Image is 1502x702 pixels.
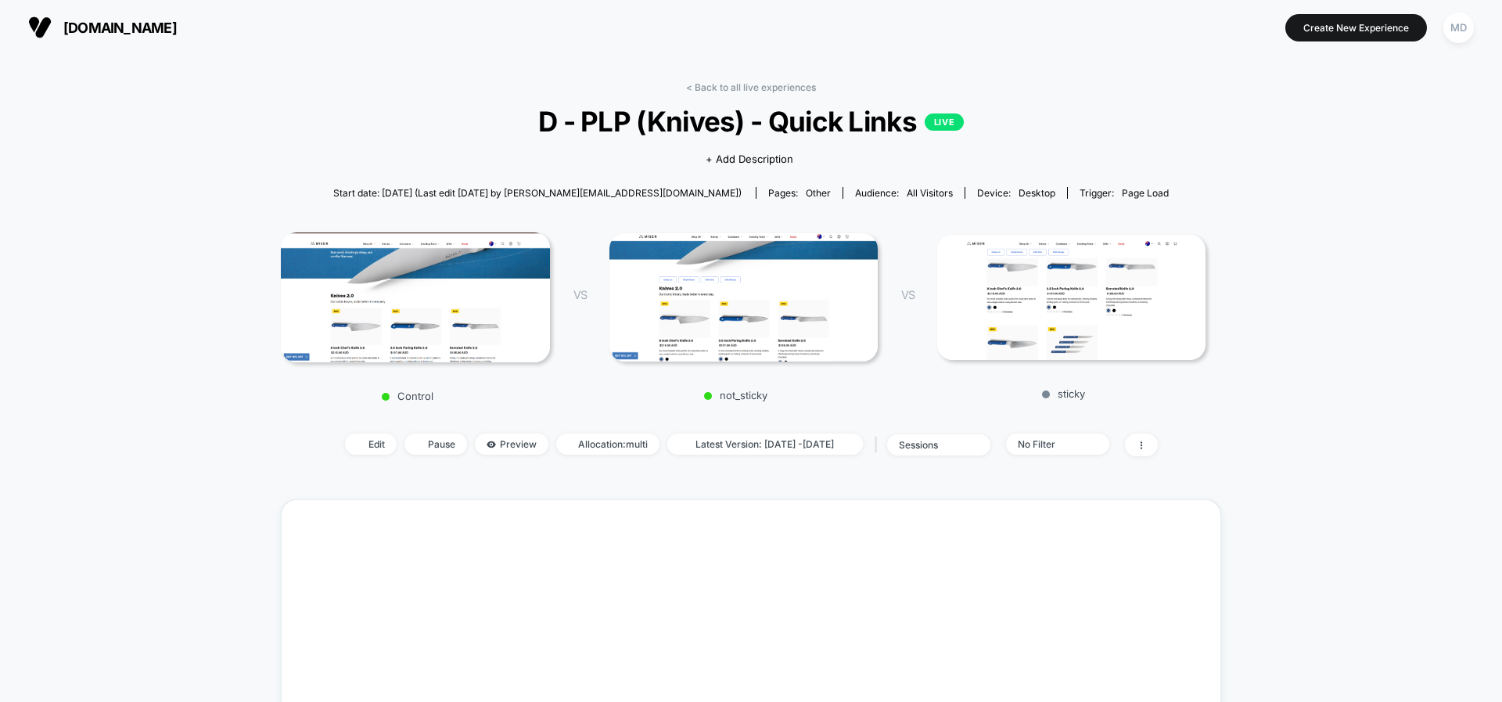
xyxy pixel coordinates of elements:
[63,20,177,36] span: [DOMAIN_NAME]
[899,439,961,451] div: sessions
[768,187,831,199] div: Pages:
[1439,12,1479,44] button: MD
[404,434,467,455] span: Pause
[1019,187,1055,199] span: desktop
[937,235,1206,359] img: sticky main
[1122,187,1169,199] span: Page Load
[871,434,887,456] span: |
[345,434,397,455] span: Edit
[573,288,586,301] span: VS
[907,187,953,199] span: All Visitors
[1443,13,1474,43] div: MD
[1285,14,1427,41] button: Create New Experience
[667,434,863,455] span: Latest Version: [DATE] - [DATE]
[333,187,742,199] span: Start date: [DATE] (Last edit [DATE] by [PERSON_NAME][EMAIL_ADDRESS][DOMAIN_NAME])
[686,81,816,93] a: < Back to all live experiences
[901,288,914,301] span: VS
[1080,187,1169,199] div: Trigger:
[965,187,1067,199] span: Device:
[281,232,550,363] img: Control main
[273,390,542,402] p: Control
[28,16,52,39] img: Visually logo
[23,15,181,40] button: [DOMAIN_NAME]
[929,387,1198,400] p: sticky
[806,187,831,199] span: other
[1018,438,1080,450] div: No Filter
[855,187,953,199] div: Audience:
[925,113,964,131] p: LIVE
[556,434,659,455] span: Allocation: multi
[475,434,548,455] span: Preview
[706,152,793,167] span: + Add Description
[328,105,1174,138] span: D - PLP (Knives) - Quick Links
[602,389,870,401] p: not_sticky
[609,233,878,362] img: not_sticky main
